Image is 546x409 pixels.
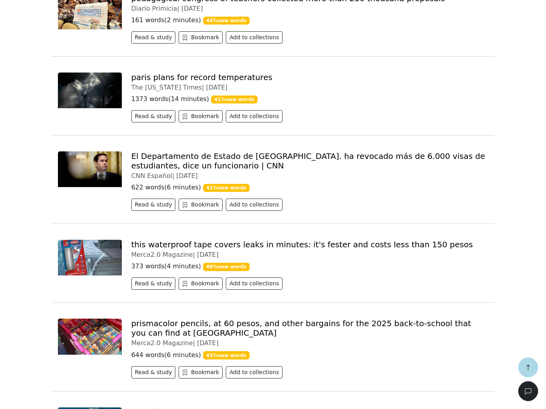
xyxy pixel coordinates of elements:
[131,73,273,82] a: paris plans for record temperatures
[206,84,227,91] span: [DATE]
[131,15,488,25] p: 161 words ( 2 minutes )
[179,277,223,290] button: Bookmark
[131,366,176,378] button: Read & study
[131,5,488,12] div: Diario Primicia |
[211,96,258,103] span: 41 % new words
[179,199,223,211] button: Bookmark
[181,5,203,12] span: [DATE]
[58,151,122,187] img: gettyimages-2223532566-20250818214811819.jpg
[131,199,176,211] button: Read & study
[226,277,283,290] button: Add to collections
[131,35,179,42] a: Read & study
[197,339,219,347] span: [DATE]
[203,263,250,271] span: 46 % new words
[176,172,198,180] span: [DATE]
[131,350,488,360] p: 644 words ( 6 minutes )
[179,31,223,44] button: Bookmark
[131,172,488,180] div: CNN Español |
[131,262,488,271] p: 373 words ( 4 minutes )
[131,183,488,192] p: 622 words ( 6 minutes )
[131,84,488,91] div: The [US_STATE] Times |
[131,370,179,377] a: Read & study
[226,110,283,122] button: Add to collections
[131,31,176,44] button: Read & study
[131,151,485,170] a: El Departamento de Estado de [GEOGRAPHIC_DATA]. ha revocado más de 6.000 visas de estudiantes, di...
[179,110,223,122] button: Bookmark
[58,73,122,108] img: 18int-paris-at-50-01-plqf-videoSixteenByNine3000.jpg
[58,319,122,354] img: mesones_prismacolor_Merca20-laura-islas.jpg
[197,251,219,258] span: [DATE]
[203,17,250,25] span: 44 % new words
[131,339,488,347] div: Merca2.0 Magazine |
[226,31,283,44] button: Add to collections
[131,281,179,289] a: Read & study
[226,199,283,211] button: Add to collections
[131,240,473,249] a: this waterproof tape covers leaks in minutes: it's fester and costs less than 150 pesos
[58,240,122,275] img: fester-02-1200x675-1.jpg
[203,184,250,192] span: 41 % new words
[131,94,488,104] p: 1373 words ( 14 minutes )
[131,114,179,121] a: Read & study
[179,366,223,378] button: Bookmark
[226,366,283,378] button: Add to collections
[131,110,176,122] button: Read & study
[203,351,250,359] span: 43 % new words
[131,277,176,290] button: Read & study
[131,319,471,338] a: prismacolor pencils, at 60 pesos, and other bargains for the 2025 back-to-school that you can fin...
[131,202,179,210] a: Read & study
[131,251,488,258] div: Merca2.0 Magazine |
